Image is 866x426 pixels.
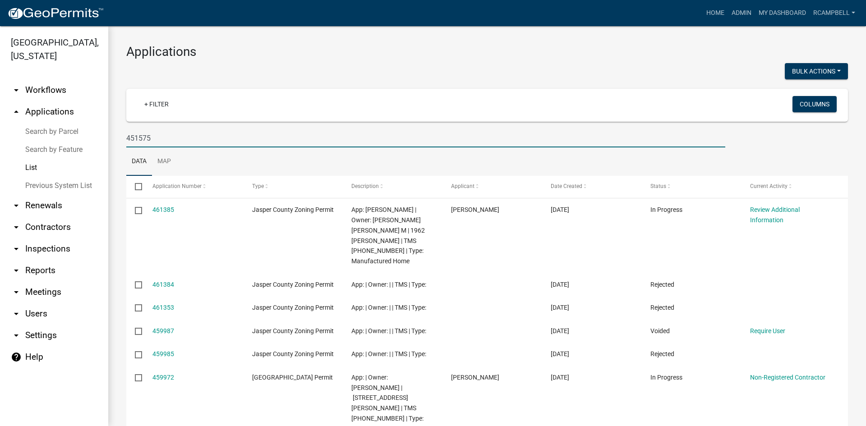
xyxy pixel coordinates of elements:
span: Voided [650,327,670,334]
a: Admin [728,5,755,22]
a: Require User [750,327,785,334]
span: Jasper County Zoning Permit [252,206,334,213]
span: App: | Owner: | | TMS | Type: [351,327,426,334]
span: Status [650,183,666,189]
span: Application Number [152,183,202,189]
span: 08/06/2025 [551,327,569,334]
span: Rejected [650,281,674,288]
i: help [11,352,22,362]
datatable-header-cell: Select [126,176,143,197]
h3: Applications [126,44,848,60]
span: Jasper County Zoning Permit [252,327,334,334]
a: Non-Registered Contractor [750,374,825,381]
i: arrow_drop_down [11,265,22,276]
datatable-header-cell: Description [343,176,442,197]
a: My Dashboard [755,5,810,22]
i: arrow_drop_up [11,106,22,117]
span: 08/08/2025 [551,281,569,288]
button: Bulk Actions [785,63,848,79]
a: 459987 [152,327,174,334]
i: arrow_drop_down [11,85,22,96]
span: App: | Owner: | | TMS | Type: [351,350,426,357]
i: arrow_drop_down [11,330,22,341]
span: In Progress [650,206,682,213]
a: 459972 [152,374,174,381]
a: 461384 [152,281,174,288]
span: App: | Owner: | | TMS | Type: [351,281,426,288]
i: arrow_drop_down [11,308,22,319]
span: Rejected [650,350,674,357]
i: arrow_drop_down [11,200,22,211]
span: 08/06/2025 [551,350,569,357]
i: arrow_drop_down [11,243,22,254]
span: 08/08/2025 [551,304,569,311]
span: 08/08/2025 [551,206,569,213]
a: Map [152,147,176,176]
a: Review Additional Information [750,206,800,224]
span: Jasper County Zoning Permit [252,350,334,357]
span: App: | Owner: | | TMS | Type: [351,304,426,311]
a: Home [703,5,728,22]
span: Antonio Aviles [451,374,499,381]
span: Description [351,183,379,189]
a: 461385 [152,206,174,213]
span: Jasper County Zoning Permit [252,281,334,288]
span: App: Jamie Tuten | Owner: DARA CARLA M | 1962 FLOYD RD | TMS 045-00-01-029 | Type: Manufactured Home [351,206,425,265]
datatable-header-cell: Type [243,176,343,197]
span: Rejected [650,304,674,311]
span: 08/06/2025 [551,374,569,381]
datatable-header-cell: Status [642,176,742,197]
a: 459985 [152,350,174,357]
button: Columns [792,96,837,112]
span: Jasper County Zoning Permit [252,304,334,311]
i: arrow_drop_down [11,222,22,233]
i: arrow_drop_down [11,287,22,298]
datatable-header-cell: Application Number [143,176,243,197]
span: Date Created [551,183,582,189]
span: Current Activity [750,183,788,189]
span: Dustin Tuten [451,206,499,213]
datatable-header-cell: Date Created [542,176,642,197]
a: Data [126,147,152,176]
span: Applicant [451,183,474,189]
datatable-header-cell: Current Activity [742,176,841,197]
input: Search for applications [126,129,725,147]
datatable-header-cell: Applicant [442,176,542,197]
span: Jasper County Building Permit [252,374,333,381]
span: Type [252,183,264,189]
span: In Progress [650,374,682,381]
a: + Filter [137,96,176,112]
a: rcampbell [810,5,859,22]
a: 461353 [152,304,174,311]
